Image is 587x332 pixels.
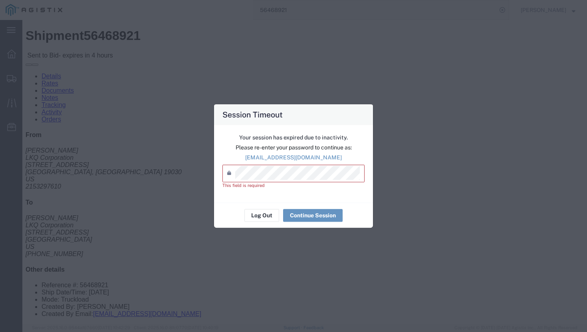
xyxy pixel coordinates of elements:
[222,182,365,189] div: This field is required
[222,109,283,120] h4: Session Timeout
[222,143,365,152] p: Please re-enter your password to continue as:
[222,133,365,142] p: Your session has expired due to inactivity.
[283,209,343,222] button: Continue Session
[222,153,365,162] p: [EMAIL_ADDRESS][DOMAIN_NAME]
[244,209,279,222] button: Log Out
